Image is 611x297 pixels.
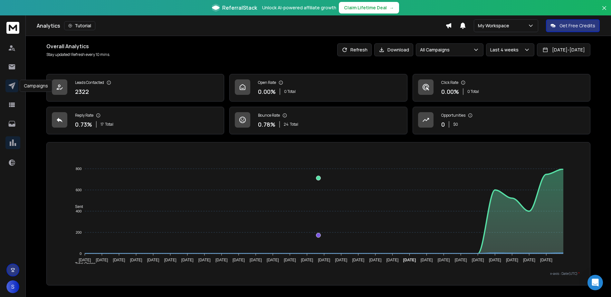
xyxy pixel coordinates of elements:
tspan: [DATE] [455,258,467,262]
tspan: [DATE] [387,258,399,262]
tspan: [DATE] [233,258,245,262]
span: 17 [100,122,104,127]
span: Total Opens [70,262,96,266]
span: Sent [70,204,83,209]
h1: Overall Analytics [46,42,110,50]
p: Click Rate [441,80,458,85]
span: → [389,4,394,11]
button: Refresh [337,43,372,56]
p: x-axis : Date(UTC) [57,271,580,276]
tspan: [DATE] [250,258,262,262]
a: Open Rate0.00%0 Total [229,74,407,102]
p: Get Free Credits [559,22,595,29]
p: 0.73 % [75,120,92,129]
a: Leads Contacted2322 [46,74,224,102]
div: Analytics [37,21,445,30]
p: 0.78 % [258,120,275,129]
p: Stay updated! Refresh every 10 mins. [46,52,110,57]
button: S [6,280,19,293]
tspan: [DATE] [540,258,552,262]
tspan: [DATE] [113,258,125,262]
tspan: [DATE] [489,258,501,262]
button: Tutorial [64,21,95,30]
tspan: [DATE] [318,258,330,262]
tspan: [DATE] [267,258,279,262]
p: 0.00 % [441,87,459,96]
a: Bounce Rate0.78%24Total [229,107,407,134]
p: My Workspace [478,22,512,29]
button: Get Free Credits [546,19,600,32]
p: Download [387,47,409,53]
span: ReferralStack [222,4,257,12]
tspan: [DATE] [421,258,433,262]
button: Download [374,43,413,56]
tspan: [DATE] [79,258,91,262]
p: Open Rate [258,80,276,85]
p: 0 Total [467,89,479,94]
p: 2322 [75,87,89,96]
tspan: [DATE] [438,258,450,262]
tspan: [DATE] [215,258,228,262]
p: Bounce Rate [258,113,280,118]
p: 0 Total [284,89,296,94]
tspan: [DATE] [403,258,416,262]
span: 24 [284,122,289,127]
span: Total [105,122,113,127]
button: Claim Lifetime Deal→ [339,2,399,14]
p: Opportunities [441,113,465,118]
tspan: [DATE] [335,258,347,262]
tspan: 200 [76,230,81,234]
tspan: [DATE] [352,258,364,262]
div: Campaigns [20,80,52,92]
tspan: 600 [76,188,81,192]
tspan: 800 [76,167,81,171]
a: Click Rate0.00%0 Total [413,74,590,102]
tspan: [DATE] [284,258,296,262]
tspan: 400 [76,209,81,213]
button: Close banner [600,4,608,19]
tspan: [DATE] [147,258,159,262]
tspan: 0 [80,252,81,256]
p: 0 [441,120,445,129]
tspan: [DATE] [164,258,176,262]
tspan: [DATE] [472,258,484,262]
tspan: [DATE] [181,258,194,262]
p: 0.00 % [258,87,276,96]
button: [DATE]-[DATE] [537,43,590,56]
p: All Campaigns [420,47,452,53]
tspan: [DATE] [369,258,382,262]
span: Total [290,122,298,127]
p: Refresh [350,47,368,53]
a: Opportunities0$0 [413,107,590,134]
tspan: [DATE] [506,258,518,262]
p: $ 0 [453,122,458,127]
tspan: [DATE] [96,258,108,262]
div: Open Intercom Messenger [587,275,603,290]
p: Leads Contacted [75,80,104,85]
tspan: [DATE] [130,258,142,262]
p: Unlock AI-powered affiliate growth [262,4,336,11]
tspan: [DATE] [301,258,313,262]
tspan: [DATE] [523,258,535,262]
p: Reply Rate [75,113,93,118]
a: Reply Rate0.73%17Total [46,107,224,134]
tspan: [DATE] [198,258,211,262]
p: Last 4 weeks [490,47,521,53]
